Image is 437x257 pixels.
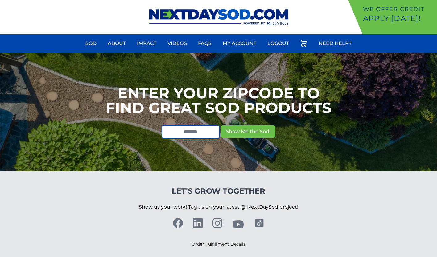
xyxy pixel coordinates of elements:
[133,36,160,51] a: Impact
[164,36,191,51] a: Videos
[363,5,435,14] p: We offer Credit
[139,186,298,196] h4: Let's Grow Together
[363,14,435,23] p: Apply [DATE]!
[315,36,355,51] a: Need Help?
[264,36,293,51] a: Logout
[82,36,100,51] a: Sod
[105,86,332,115] h1: Enter your Zipcode to Find Great Sod Products
[104,36,130,51] a: About
[219,36,260,51] a: My Account
[194,36,215,51] a: FAQs
[139,196,298,218] p: Show us your work! Tag us on your latest @ NextDaySod project!
[192,241,245,247] a: Order Fulfillment Details
[221,125,275,138] button: Show Me the Sod!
